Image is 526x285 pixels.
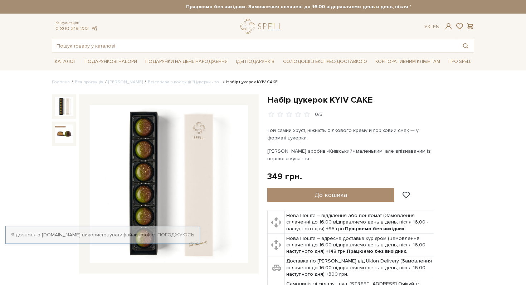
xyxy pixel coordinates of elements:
a: Корпоративним клієнтам [372,55,443,68]
span: Подарункові набори [82,56,140,67]
a: [PERSON_NAME] [108,79,143,85]
td: Нова Пошта – адресна доставка кур'єром (Замовлення сплаченні до 16:00 відправляємо день в день, п... [285,234,434,256]
img: Набір цукерок KYIV CAKE [55,124,73,143]
a: telegram [91,25,98,31]
span: До кошика [315,191,347,199]
span: Консультація: [55,21,98,25]
span: Подарунки на День народження [142,56,230,67]
div: Я дозволяю [DOMAIN_NAME] використовувати [6,232,200,238]
input: Пошук товару у каталозі [52,39,457,52]
a: Погоджуюсь [157,232,194,238]
li: Набір цукерок KYIV CAKE [221,79,278,85]
a: Головна [52,79,70,85]
button: До кошика [267,188,394,202]
span: Ідеї подарунків [233,56,277,67]
span: | [430,24,432,30]
div: 349 грн. [267,171,302,182]
a: En [433,24,439,30]
p: [PERSON_NAME] зробив «Київський» маленьким, але впізнаваним із першого кусання. [267,147,435,162]
a: файли cookie [122,232,155,238]
h1: Набір цукерок KYIV CAKE [267,94,474,105]
a: logo [240,19,285,34]
td: Нова Пошта – відділення або поштомат (Замовлення сплаченні до 16:00 відправляємо день в день, піс... [285,211,434,234]
p: Той самий хруст, ніжність білкового крему й горіховий смак — у форматі цукерки. [267,127,435,142]
td: Доставка по [PERSON_NAME] від Uklon Delivery (Замовлення сплаченні до 16:00 відправляємо день в д... [285,256,434,279]
b: Працюємо без вихідних. [347,248,408,254]
a: Всі товари з колекції "Цукерки - то.. [148,79,221,85]
span: Каталог [52,56,79,67]
a: Вся продукція [75,79,103,85]
a: 0 800 319 233 [55,25,89,31]
button: Пошук товару у каталозі [457,39,474,52]
span: Про Spell [445,56,474,67]
div: Ук [424,24,439,30]
img: Набір цукерок KYIV CAKE [90,105,248,263]
div: 0/5 [315,111,322,118]
b: Працюємо без вихідних. [345,226,406,232]
img: Набір цукерок KYIV CAKE [55,97,73,116]
a: Солодощі з експрес-доставкою [280,55,370,68]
